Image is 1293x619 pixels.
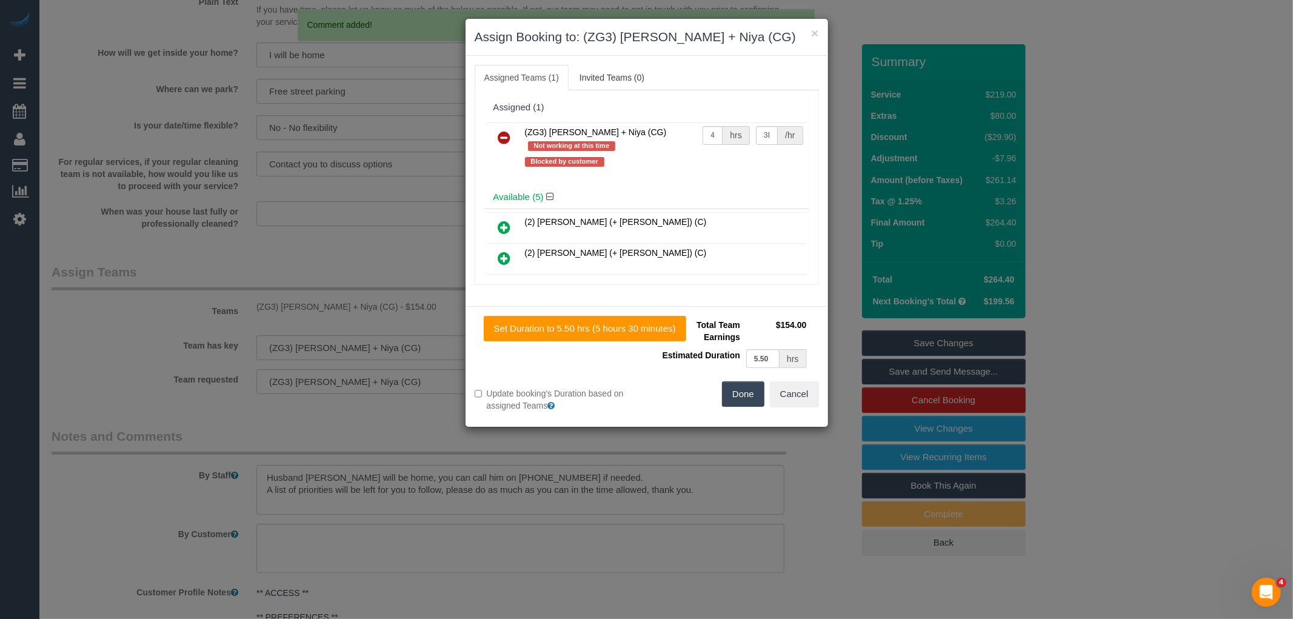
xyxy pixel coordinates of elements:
[493,102,800,113] div: Assigned (1)
[528,141,616,151] span: Not working at this time
[525,248,707,258] span: (2) [PERSON_NAME] (+ [PERSON_NAME]) (C)
[493,192,800,202] h4: Available (5)
[656,316,743,346] td: Total Team Earnings
[484,316,686,341] button: Set Duration to 5.50 hrs (5 hours 30 minutes)
[722,381,764,407] button: Done
[475,390,483,398] input: Update booking's Duration based on assigned Teams
[723,126,749,145] div: hrs
[1252,578,1281,607] iframe: Intercom live chat
[475,65,569,90] a: Assigned Teams (1)
[525,217,707,227] span: (2) [PERSON_NAME] (+ [PERSON_NAME]) (C)
[475,387,638,412] label: Update booking's Duration based on assigned Teams
[475,28,819,46] h3: Assign Booking to: (ZG3) [PERSON_NAME] + Niya (CG)
[743,316,810,346] td: $154.00
[525,157,604,167] span: Blocked by customer
[811,27,818,39] button: ×
[1277,578,1286,587] span: 4
[780,349,806,368] div: hrs
[525,127,667,137] span: (ZG3) [PERSON_NAME] + Niya (CG)
[778,126,803,145] div: /hr
[663,350,740,360] span: Estimated Duration
[570,65,654,90] a: Invited Teams (0)
[770,381,819,407] button: Cancel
